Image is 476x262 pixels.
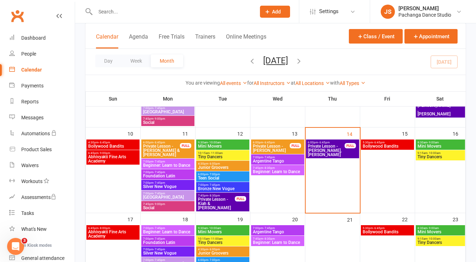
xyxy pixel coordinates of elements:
a: All Instructors [254,80,291,86]
div: [PERSON_NAME] [398,5,451,12]
span: 6:00pm [198,173,248,176]
a: What's New [9,221,75,237]
span: - 9:00pm [153,203,165,206]
span: Settings [319,4,339,19]
th: Thu [305,91,360,106]
th: Sat [415,91,466,106]
div: 17 [127,213,140,225]
button: Online Meetings [226,33,266,49]
span: - 7:45pm [263,156,275,159]
button: Calendar [96,33,118,49]
span: - 7:00pm [208,258,220,262]
span: - 9:00pm [153,117,165,120]
span: - 6:45pm [263,141,275,144]
span: Foundation Latin [143,240,193,245]
span: Mini Movers [417,230,464,234]
span: Tiny Dancers [417,240,464,245]
strong: You are viewing [186,80,220,86]
span: Beginner: Learn to Dance [253,240,303,245]
span: - 7:45pm [153,192,165,195]
span: - 7:45pm [153,107,165,110]
span: - 6:45pm [373,141,385,144]
span: 7:00pm [143,107,193,110]
span: 7:00pm [143,171,193,174]
span: 6:00pm [253,141,290,144]
span: 10:15am [198,237,248,240]
strong: with [330,80,340,86]
button: Class / Event [349,29,403,44]
span: Private Lesson - [PERSON_NAME], [PERSON_NAME] [417,99,451,116]
div: 22 [402,213,415,225]
button: Free Trials [159,33,185,49]
span: Social [143,206,193,210]
span: - 9:00pm [98,152,110,155]
span: Bollywood Bandits [362,230,413,234]
a: Product Sales [9,142,75,158]
span: 9:15am [417,237,464,240]
span: - 7:45pm [153,160,165,163]
span: Private Lesson - [PERSON_NAME] [253,144,290,153]
span: Private Lesson - [PERSON_NAME] & [PERSON_NAME] [143,144,180,157]
div: 20 [292,213,305,225]
div: 11 [182,127,195,139]
span: 6:45pm [88,152,138,155]
a: Tasks [9,205,75,221]
span: 7:45pm [143,203,193,206]
div: Reports [21,99,39,104]
a: Assessments [9,189,75,205]
span: 7:00pm [143,181,193,184]
span: Argentine Tango [253,159,303,163]
button: Appointment [404,29,458,44]
div: Assessments [21,194,56,200]
span: 5:30pm [362,227,413,230]
span: - 6:45pm [373,227,385,230]
span: - 7:45pm [153,227,165,230]
span: 7:00pm [143,227,193,230]
span: 6:45pm [88,227,138,230]
div: People [21,51,36,57]
div: 18 [182,213,195,225]
span: 7:00pm [143,237,193,240]
span: Tiny Dancers [198,155,248,159]
button: Day [95,55,121,67]
span: - 11:00am [210,237,223,240]
span: - 8:30pm [263,237,275,240]
span: - 8:30pm [263,166,275,170]
span: Bollywood Bandits [88,144,138,148]
span: 9:30am [198,141,248,144]
span: - 7:45pm [153,248,165,251]
span: - 8:00pm [98,227,110,230]
span: Beginner: Learn to Dance [253,170,303,174]
span: 5:30pm [362,141,413,144]
div: JS [381,5,395,19]
div: Product Sales [21,147,52,152]
button: Agenda [129,33,148,49]
span: - 7:45pm [153,181,165,184]
span: - 8:30pm [208,194,220,197]
span: - 11:00am [210,152,223,155]
a: All events [220,80,247,86]
th: Tue [195,91,250,106]
span: 7:00pm [253,227,303,230]
div: Dashboard [21,35,46,41]
span: 3 [22,238,27,244]
div: FULL [290,143,301,148]
span: 6:00pm [143,141,180,144]
span: 7:00pm [143,248,193,251]
div: What's New [21,226,47,232]
span: - 6:45pm [153,141,165,144]
button: Add [260,6,290,18]
button: [DATE] [263,56,288,65]
span: - 7:45pm [263,227,275,230]
span: Tiny Dancers [198,240,248,245]
input: Search... [93,7,251,17]
span: - 9:00am [427,227,439,230]
span: Junior Groovers [198,251,248,255]
span: - 7:45pm [208,183,220,187]
span: - 7:45pm [153,171,165,174]
div: FULL [180,143,191,148]
span: - 10:00am [427,152,441,155]
span: - 10:00am [208,227,221,230]
span: 7:00pm [198,183,248,187]
span: Mini Movers [198,144,248,148]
